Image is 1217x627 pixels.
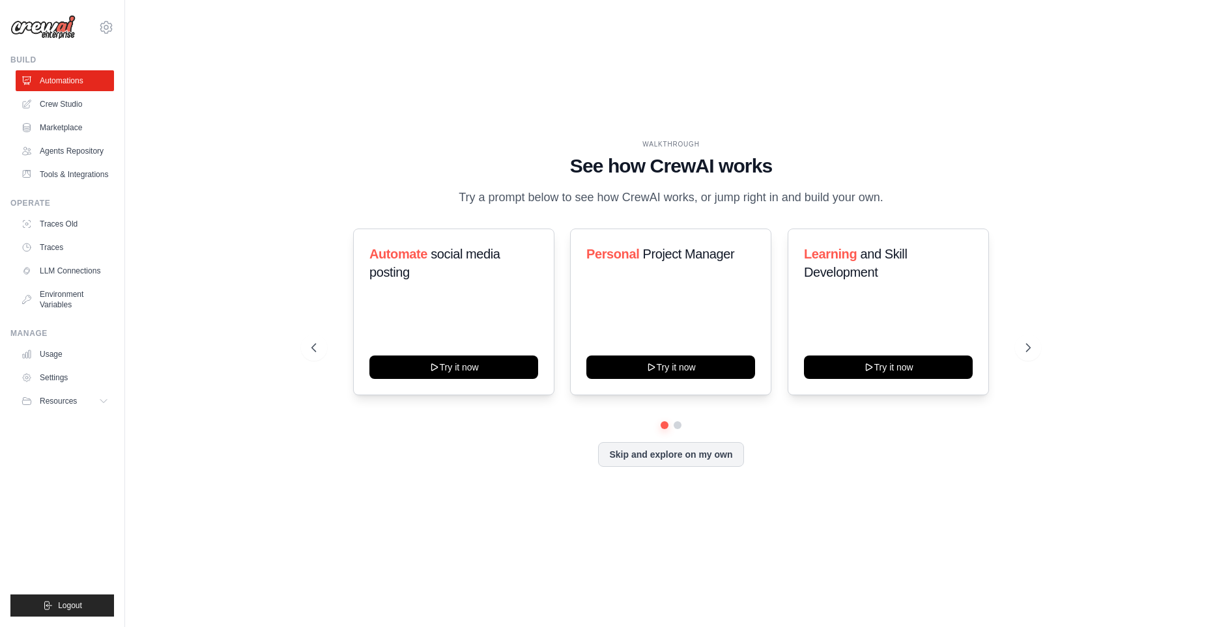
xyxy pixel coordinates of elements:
button: Skip and explore on my own [598,442,743,467]
h1: See how CrewAI works [311,154,1031,178]
button: Try it now [586,355,755,379]
button: Resources [16,391,114,411]
div: Manage [10,328,114,339]
div: Build [10,55,114,65]
span: Logout [58,600,82,611]
span: Learning [804,247,857,261]
span: Automate [369,247,427,261]
a: Tools & Integrations [16,164,114,185]
button: Try it now [804,355,973,379]
a: Traces [16,237,114,258]
span: and Skill Development [804,247,907,279]
span: Resources [40,396,77,406]
a: Settings [16,367,114,388]
a: Traces Old [16,214,114,234]
a: Automations [16,70,114,91]
span: social media posting [369,247,500,279]
div: Operate [10,198,114,208]
button: Try it now [369,355,538,379]
a: Marketplace [16,117,114,138]
a: Crew Studio [16,94,114,115]
a: LLM Connections [16,260,114,281]
a: Usage [16,344,114,365]
span: Personal [586,247,639,261]
a: Environment Variables [16,284,114,315]
button: Logout [10,594,114,617]
span: Project Manager [643,247,735,261]
p: Try a prompt below to see how CrewAI works, or jump right in and build your own. [452,188,890,207]
img: Logo [10,15,76,40]
a: Agents Repository [16,141,114,161]
div: WALKTHROUGH [311,139,1031,149]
